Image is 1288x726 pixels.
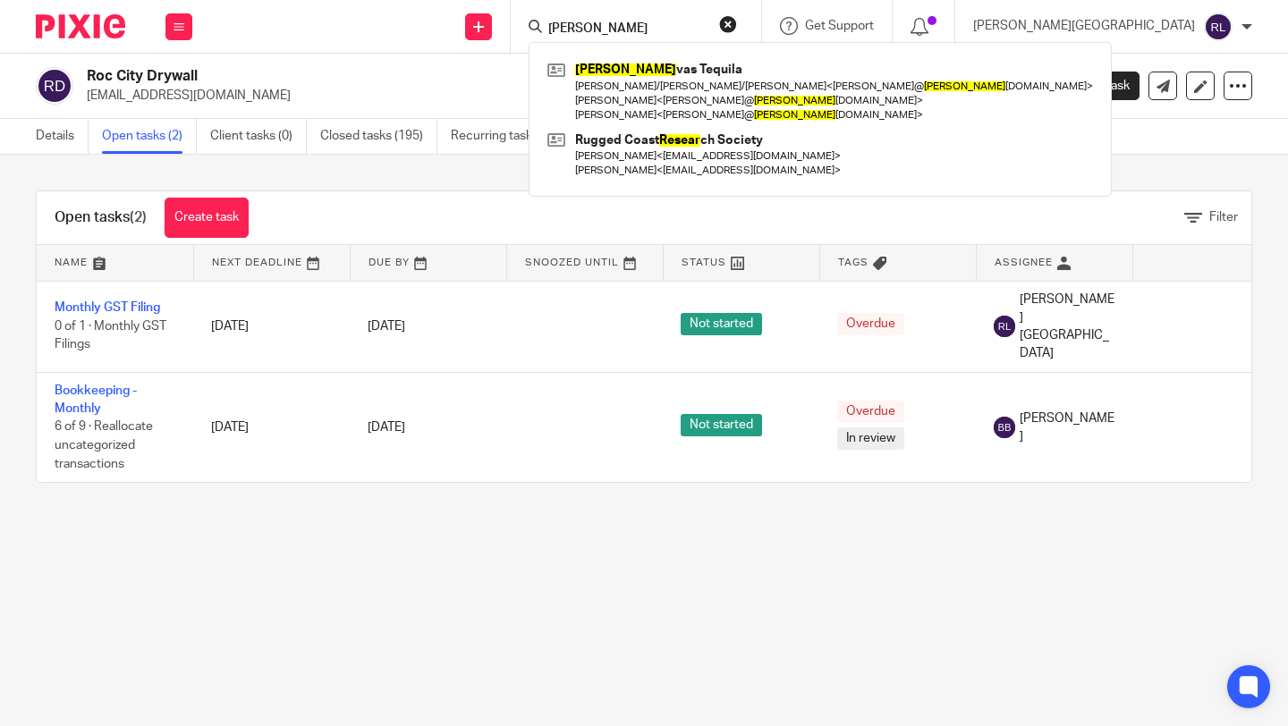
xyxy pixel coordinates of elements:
[1020,409,1114,446] span: [PERSON_NAME]
[805,20,874,32] span: Get Support
[547,21,708,38] input: Search
[210,119,307,154] a: Client tasks (0)
[837,427,904,450] span: In review
[36,67,73,105] img: svg%3E
[130,210,147,224] span: (2)
[451,119,577,154] a: Recurring tasks (11)
[36,119,89,154] a: Details
[681,313,762,335] span: Not started
[681,414,762,436] span: Not started
[36,14,125,38] img: Pixie
[87,87,1009,105] p: [EMAIL_ADDRESS][DOMAIN_NAME]
[719,15,737,33] button: Clear
[682,257,726,267] span: Status
[838,257,869,267] span: Tags
[1209,211,1238,224] span: Filter
[837,313,904,335] span: Overdue
[55,421,153,470] span: 6 of 9 · Reallocate uncategorized transactions
[973,17,1195,35] p: [PERSON_NAME][GEOGRAPHIC_DATA]
[837,401,904,423] span: Overdue
[994,417,1015,438] img: svg%3E
[55,320,166,351] span: 0 of 1 · Monthly GST Filings
[55,384,137,415] a: Bookkeeping - Monthly
[165,198,249,238] a: Create task
[1020,291,1114,363] span: [PERSON_NAME][GEOGRAPHIC_DATA]
[55,208,147,227] h1: Open tasks
[368,320,405,333] span: [DATE]
[193,372,350,482] td: [DATE]
[102,119,197,154] a: Open tasks (2)
[525,257,619,267] span: Snoozed Until
[1204,13,1233,41] img: svg%3E
[55,301,160,314] a: Monthly GST Filing
[193,281,350,372] td: [DATE]
[994,316,1015,337] img: svg%3E
[320,119,437,154] a: Closed tasks (195)
[368,421,405,434] span: [DATE]
[87,67,825,86] h2: Roc City Drywall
